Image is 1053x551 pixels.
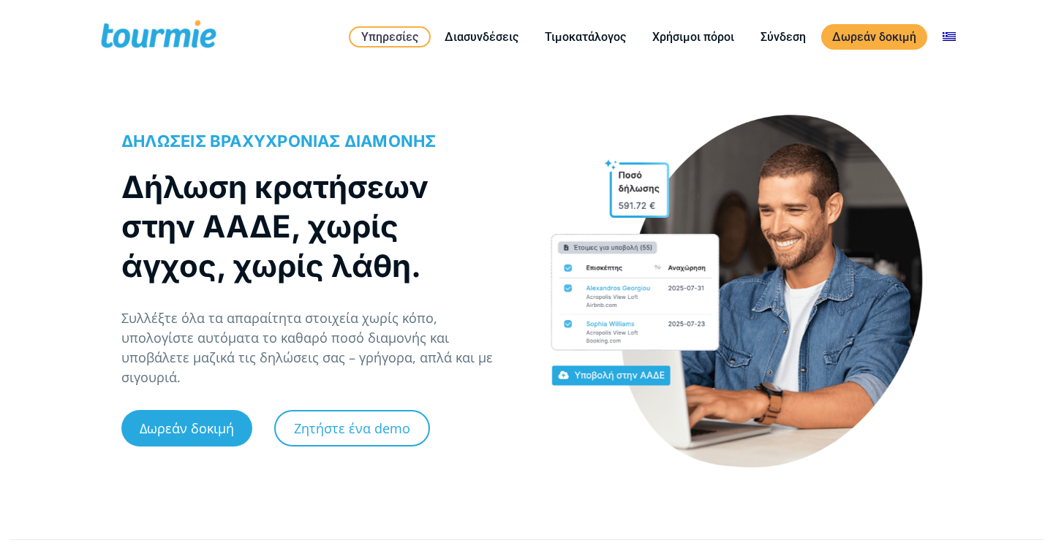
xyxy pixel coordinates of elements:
a: Ζητήστε ένα demo [274,410,430,446]
a: Υπηρεσίες [349,26,431,47]
p: Συλλέξτε όλα τα απαραίτητα στοιχεία χωρίς κόπο, υπολογίστε αυτόματα το καθαρό ποσό διαμονής και υ... [121,308,511,387]
a: Σύνδεση [750,28,817,46]
a: Χρήσιμοι πόροι [641,28,745,46]
a: Τιμοκατάλογος [534,28,637,46]
a: Δωρεάν δοκιμή [121,410,252,446]
span: ΔΗΛΩΣΕΙΣ ΒΡΑΧΥΧΡΟΝΙΑΣ ΔΙΑΜΟΝΗΣ [121,132,437,151]
a: Δωρεάν δοκιμή [821,24,927,50]
h1: Δήλωση κρατήσεων στην ΑΑΔΕ, χωρίς άγχος, χωρίς λάθη. [121,167,497,286]
a: Διασυνδέσεις [434,28,529,46]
